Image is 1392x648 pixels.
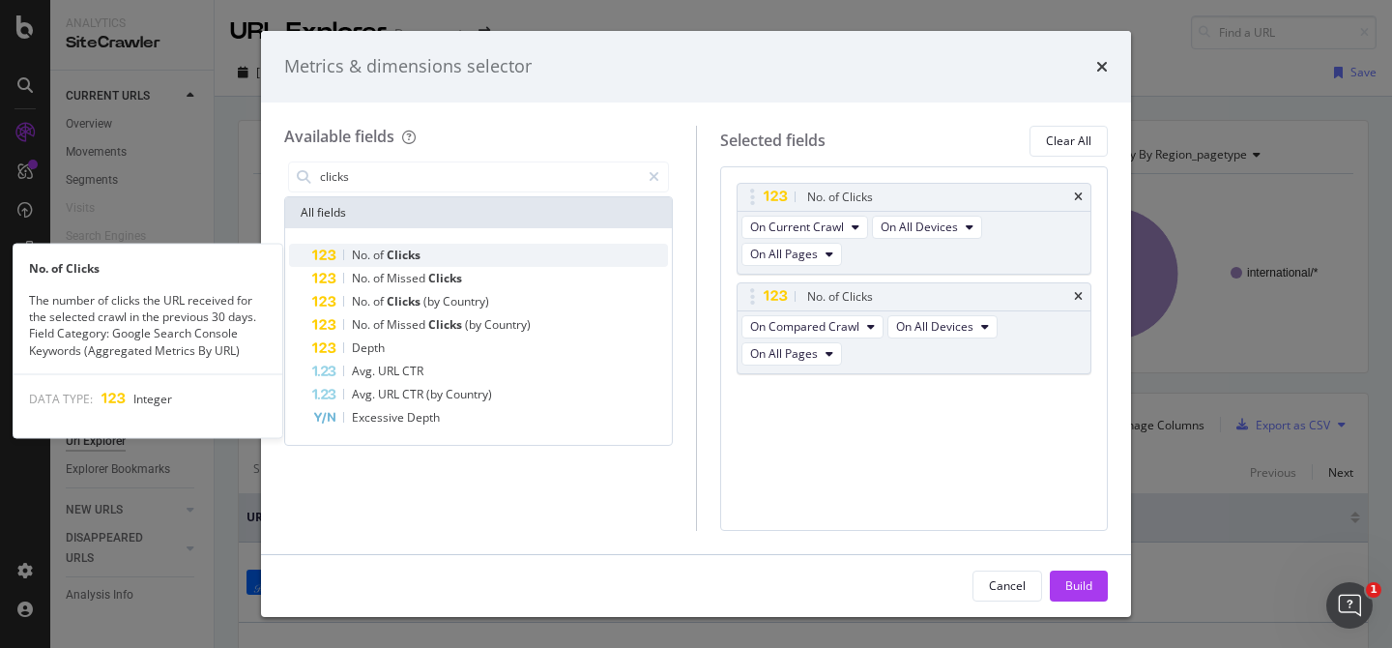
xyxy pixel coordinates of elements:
[1074,291,1083,303] div: times
[285,197,672,228] div: All fields
[807,287,873,307] div: No. of Clicks
[896,318,973,335] span: On All Devices
[741,315,884,339] button: On Compared Crawl
[378,386,402,402] span: URL
[426,386,446,402] span: (by
[1050,571,1108,602] button: Build
[387,293,423,309] span: Clicks
[1096,54,1108,79] div: times
[352,363,378,379] span: Avg.
[373,316,387,333] span: of
[1074,191,1083,203] div: times
[352,247,373,263] span: No.
[741,342,842,366] button: On All Pages
[807,188,873,207] div: No. of Clicks
[1366,582,1381,598] span: 1
[872,216,982,239] button: On All Devices
[352,316,373,333] span: No.
[737,183,1092,275] div: No. of ClickstimesOn Current CrawlOn All DevicesOn All Pages
[387,316,428,333] span: Missed
[428,270,462,286] span: Clicks
[1065,577,1092,594] div: Build
[352,386,378,402] span: Avg.
[352,339,385,356] span: Depth
[402,386,426,402] span: CTR
[318,162,640,191] input: Search by field name
[1029,126,1108,157] button: Clear All
[720,130,826,152] div: Selected fields
[1046,133,1091,149] div: Clear All
[352,270,373,286] span: No.
[284,54,532,79] div: Metrics & dimensions selector
[352,409,407,426] span: Excessive
[750,345,818,362] span: On All Pages
[373,270,387,286] span: of
[352,293,373,309] span: No.
[1326,582,1373,629] iframe: Intercom live chat
[378,363,402,379] span: URL
[14,260,282,277] div: No. of Clicks
[737,282,1092,374] div: No. of ClickstimesOn Compared CrawlOn All DevicesOn All Pages
[402,363,423,379] span: CTR
[887,315,998,339] button: On All Devices
[14,292,282,359] div: The number of clicks the URL received for the selected crawl in the previous 30 days. Field Categ...
[750,318,859,335] span: On Compared Crawl
[465,316,484,333] span: (by
[484,316,531,333] span: Country)
[387,270,428,286] span: Missed
[261,31,1131,617] div: modal
[373,247,387,263] span: of
[750,219,844,235] span: On Current Crawl
[741,243,842,266] button: On All Pages
[428,316,465,333] span: Clicks
[407,409,440,426] span: Depth
[750,246,818,262] span: On All Pages
[741,216,868,239] button: On Current Crawl
[446,386,492,402] span: Country)
[972,571,1042,602] button: Cancel
[387,247,420,263] span: Clicks
[423,293,443,309] span: (by
[284,126,394,147] div: Available fields
[373,293,387,309] span: of
[443,293,489,309] span: Country)
[881,219,958,235] span: On All Devices
[989,577,1026,594] div: Cancel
